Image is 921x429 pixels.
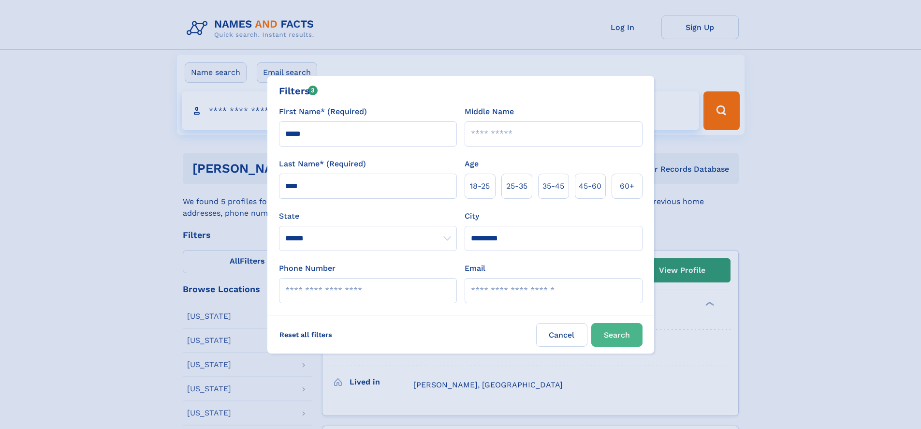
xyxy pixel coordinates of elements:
[279,263,336,274] label: Phone Number
[465,210,479,222] label: City
[465,106,514,118] label: Middle Name
[279,210,457,222] label: State
[536,323,587,347] label: Cancel
[591,323,643,347] button: Search
[506,180,527,192] span: 25‑35
[542,180,564,192] span: 35‑45
[465,158,479,170] label: Age
[465,263,485,274] label: Email
[579,180,601,192] span: 45‑60
[470,180,490,192] span: 18‑25
[273,323,338,346] label: Reset all filters
[279,84,318,98] div: Filters
[279,158,366,170] label: Last Name* (Required)
[279,106,367,118] label: First Name* (Required)
[620,180,634,192] span: 60+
